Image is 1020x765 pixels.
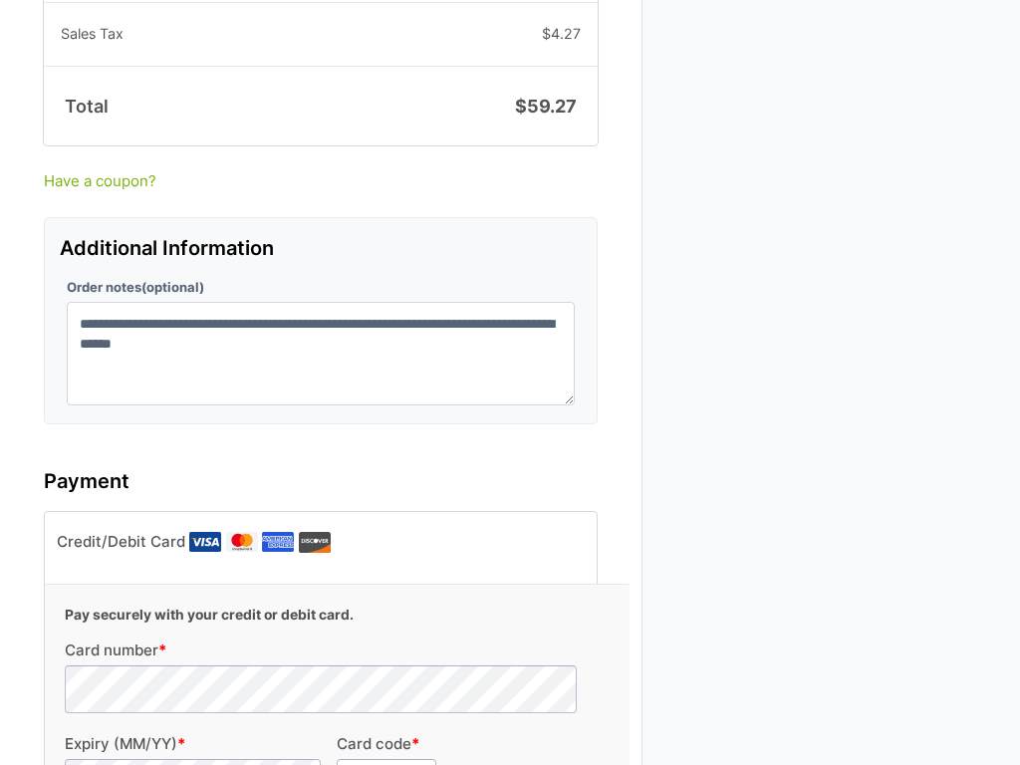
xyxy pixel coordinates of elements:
label: Card code [337,736,582,751]
img: Discover [299,532,331,553]
b: Pay securely with your credit or debit card. [65,607,354,623]
span: $ [515,96,527,117]
th: Total [44,66,413,145]
a: Have a coupon? [44,170,599,193]
h3: Payment [44,466,599,496]
label: Credit/Debit Card [57,527,562,557]
img: Visa [189,532,221,552]
h3: Additional Information [60,233,583,263]
span: (optional) [141,279,204,295]
label: Expiry (MM/YY) [65,736,310,751]
img: Mastercard [226,532,258,552]
bdi: 59.27 [515,96,577,117]
span: 4.27 [542,25,581,42]
img: Amex [262,532,294,552]
span: $ [542,25,551,42]
th: Sales Tax [44,2,413,66]
label: Order notes [67,281,576,294]
label: Card number [65,642,556,657]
